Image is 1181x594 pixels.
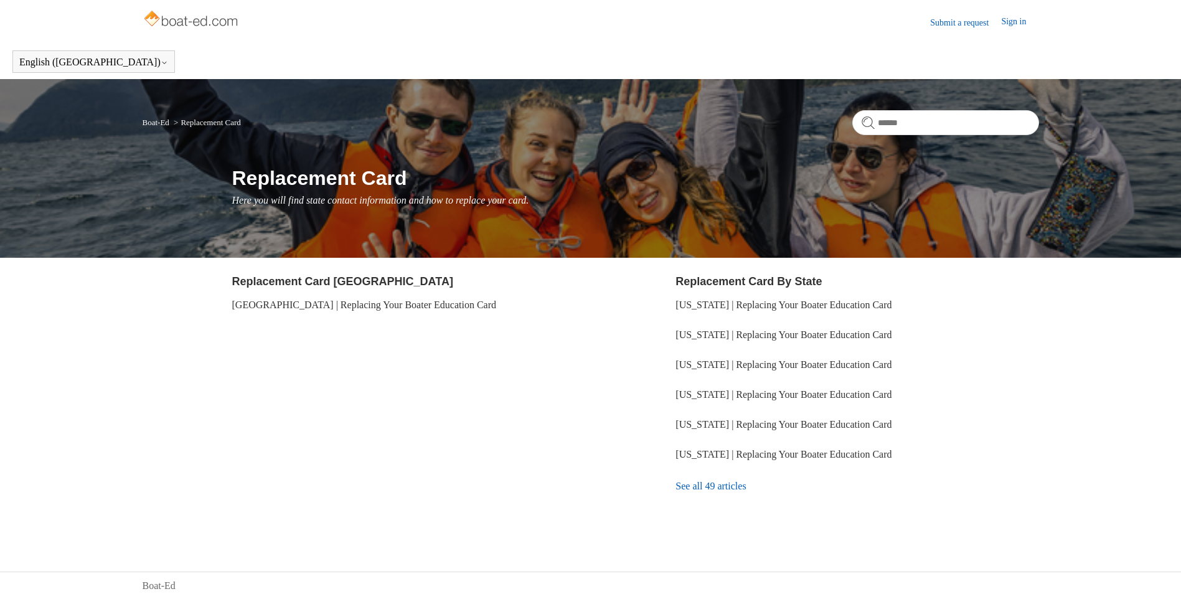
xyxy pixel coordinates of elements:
[675,389,892,400] a: [US_STATE] | Replacing Your Boater Education Card
[675,469,1038,503] a: See all 49 articles
[232,163,1039,193] h1: Replacement Card
[1001,15,1038,30] a: Sign in
[143,7,242,32] img: Boat-Ed Help Center home page
[19,57,168,68] button: English ([GEOGRAPHIC_DATA])
[675,299,892,310] a: [US_STATE] | Replacing Your Boater Education Card
[232,193,1039,208] p: Here you will find state contact information and how to replace your card.
[675,359,892,370] a: [US_STATE] | Replacing Your Boater Education Card
[852,110,1039,135] input: Search
[232,299,497,310] a: [GEOGRAPHIC_DATA] | Replacing Your Boater Education Card
[171,118,241,127] li: Replacement Card
[675,275,822,288] a: Replacement Card By State
[143,118,169,127] a: Boat-Ed
[675,419,892,430] a: [US_STATE] | Replacing Your Boater Education Card
[675,329,892,340] a: [US_STATE] | Replacing Your Boater Education Card
[232,275,453,288] a: Replacement Card [GEOGRAPHIC_DATA]
[930,16,1001,29] a: Submit a request
[143,118,172,127] li: Boat-Ed
[143,578,176,593] a: Boat-Ed
[675,449,892,460] a: [US_STATE] | Replacing Your Boater Education Card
